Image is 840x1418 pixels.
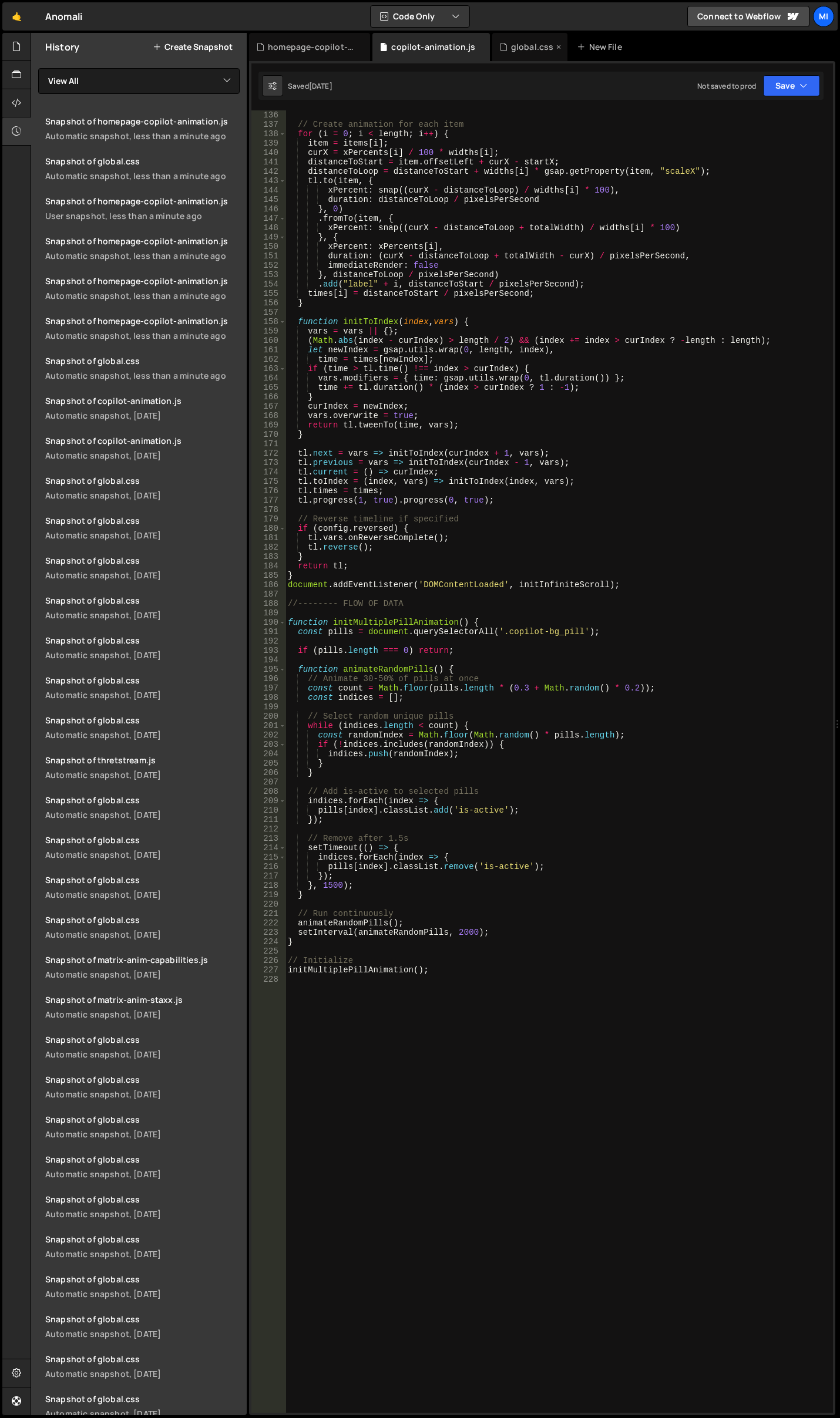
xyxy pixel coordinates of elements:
div: 157 [251,308,286,317]
div: 161 [251,345,286,355]
div: 214 [251,843,286,853]
div: Automatic snapshot, [DATE] [45,410,240,421]
div: Automatic snapshot, [DATE] [45,689,240,700]
div: 188 [251,599,286,608]
div: Snapshot of global.css [45,675,240,686]
a: Snapshot of global.css Automatic snapshot, [DATE] [38,1346,247,1386]
a: Snapshot of global.css Automatic snapshot, [DATE] [38,468,247,508]
div: New File [577,41,626,53]
div: Automatic snapshot, [DATE] [45,1009,240,1020]
div: 175 [251,477,286,486]
div: 141 [251,157,286,167]
h2: History [45,41,79,53]
div: 224 [251,937,286,947]
button: Code Only [371,6,469,27]
div: Automatic snapshot, [DATE] [45,490,240,501]
div: 204 [251,749,286,759]
div: 160 [251,336,286,345]
div: 189 [251,608,286,618]
div: Snapshot of global.css [45,715,240,726]
a: Snapshot of global.css Automatic snapshot, [DATE] [38,1107,247,1147]
div: 183 [251,552,286,561]
div: 223 [251,928,286,937]
div: Automatic snapshot, less than a minute ago [45,330,240,341]
div: Snapshot of homepage-copilot-animation.js [45,275,240,287]
div: Automatic snapshot, [DATE] [45,1089,240,1100]
div: 218 [251,881,286,890]
div: Automatic snapshot, less than a minute ago [45,130,240,142]
a: Snapshot of matrix-anim-capabilities.js Automatic snapshot, [DATE] [38,947,247,987]
div: homepage-copilot-animation.js [268,41,356,53]
div: 171 [251,439,286,449]
div: 186 [251,580,286,590]
div: Automatic snapshot, [DATE] [45,1248,240,1259]
div: Automatic snapshot, [DATE] [45,729,240,740]
div: Snapshot of global.css [45,794,240,806]
a: Snapshot of global.css Automatic snapshot, [DATE] [38,1267,247,1306]
div: 181 [251,533,286,543]
div: 193 [251,646,286,655]
a: Snapshot of homepage-copilot-animation.jsUser snapshot, less than a minute ago [38,188,247,228]
div: 136 [251,110,286,120]
div: 206 [251,768,286,777]
div: Automatic snapshot, [DATE] [45,450,240,461]
div: copilot-animation.js [391,41,475,53]
div: Snapshot of matrix-anim-staxx.js [45,994,240,1005]
div: 142 [251,167,286,176]
div: 154 [251,279,286,289]
div: Automatic snapshot, [DATE] [45,1288,240,1299]
div: Automatic snapshot, [DATE] [45,969,240,980]
a: Snapshot of global.css Automatic snapshot, [DATE] [38,867,247,907]
div: 221 [251,909,286,918]
div: 225 [251,947,286,956]
div: Snapshot of global.css [45,1194,240,1205]
a: Snapshot of homepage-copilot-animation.jsAutomatic snapshot, less than a minute ago [38,268,247,308]
div: 208 [251,787,286,796]
div: Snapshot of global.css [45,1393,240,1404]
div: Automatic snapshot, [DATE] [45,530,240,541]
div: Automatic snapshot, [DATE] [45,1049,240,1060]
div: 200 [251,712,286,721]
div: Snapshot of global.css [45,914,240,925]
div: 138 [251,129,286,139]
div: 197 [251,683,286,693]
div: [DATE] [309,81,332,91]
div: 180 [251,524,286,533]
div: 173 [251,458,286,467]
div: Snapshot of global.css [45,874,240,885]
a: Snapshot of global.css Automatic snapshot, [DATE] [38,668,247,708]
a: Snapshot of global.css Automatic snapshot, [DATE] [38,588,247,628]
div: Automatic snapshot, less than a minute ago [45,170,240,181]
div: 159 [251,326,286,336]
div: Automatic snapshot, less than a minute ago [45,370,240,381]
div: Automatic snapshot, [DATE] [45,570,240,581]
a: Snapshot of global.css Automatic snapshot, [DATE] [38,1306,247,1346]
div: 152 [251,261,286,270]
div: User snapshot, less than a minute ago [45,210,240,221]
div: 222 [251,918,286,928]
div: 178 [251,505,286,514]
div: Snapshot of homepage-copilot-animation.js [45,116,240,127]
div: 166 [251,392,286,402]
div: 169 [251,420,286,430]
div: 187 [251,590,286,599]
div: 217 [251,871,286,881]
a: Snapshot of homepage-copilot-animation.jsAutomatic snapshot, less than a minute ago [38,308,247,348]
div: Automatic snapshot, [DATE] [45,1328,240,1339]
div: 211 [251,815,286,824]
div: 174 [251,467,286,477]
div: Automatic snapshot, [DATE] [45,929,240,940]
div: Snapshot of copilot-animation.js [45,395,240,406]
div: Automatic snapshot, [DATE] [45,809,240,820]
a: Snapshot of matrix-anim-staxx.js Automatic snapshot, [DATE] [38,987,247,1027]
div: 219 [251,890,286,900]
div: 209 [251,796,286,806]
a: Snapshot of homepage-copilot-animation.jsAutomatic snapshot, less than a minute ago [38,228,247,268]
div: 168 [251,411,286,420]
div: 143 [251,176,286,186]
div: Snapshot of thretstream.js [45,755,240,766]
div: Automatic snapshot, less than a minute ago [45,250,240,261]
div: 182 [251,543,286,552]
div: 137 [251,120,286,129]
div: 194 [251,655,286,665]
